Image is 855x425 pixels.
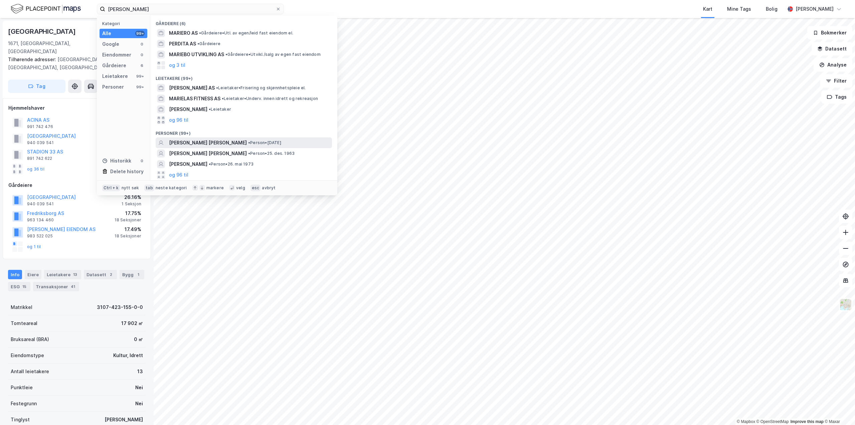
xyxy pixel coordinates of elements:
div: 17 902 ㎡ [121,319,143,327]
div: 1 [135,271,142,278]
div: Hjemmelshaver [8,104,145,112]
div: Ctrl + k [102,185,120,191]
button: Analyse [814,58,852,72]
div: 963 134 460 [27,217,54,223]
div: Kart [703,5,712,13]
div: 991 742 476 [27,124,53,129]
img: Z [839,298,852,311]
div: 983 522 025 [27,233,53,239]
span: Person • 25. des. 1963 [248,151,295,156]
span: [PERSON_NAME] [169,105,207,113]
div: Datasett [84,270,117,279]
div: Leietakere [44,270,81,279]
div: ESG [8,282,30,291]
div: 940 039 541 [27,140,54,145]
div: markere [206,185,224,191]
div: Leietakere [102,72,128,80]
div: 891 742 622 [27,156,52,161]
a: Improve this map [791,419,824,424]
div: 26.16% [122,193,141,201]
div: 99+ [135,84,145,90]
span: MARIEBO UTVIKLING AS [169,50,224,59]
div: Transaksjoner [33,282,79,291]
div: Leietakere (99+) [150,71,337,83]
button: og 96 til [169,171,188,179]
button: Bokmerker [807,26,852,39]
button: Tags [821,90,852,104]
a: Mapbox [737,419,755,424]
div: Historikk [102,157,131,165]
span: Tilhørende adresser: [8,57,57,62]
div: 99+ [135,74,145,79]
div: Delete history [110,168,144,176]
span: Person • 26. mai 1973 [209,162,253,167]
span: [PERSON_NAME] AS [169,84,215,92]
div: Alle [102,29,111,37]
div: Gårdeiere [102,62,126,70]
span: [PERSON_NAME] [PERSON_NAME] [169,149,247,157]
span: • [199,30,201,35]
div: Eiendomstype [11,351,44,359]
a: OpenStreetMap [756,419,789,424]
div: 17.75% [115,209,141,217]
div: 1671, [GEOGRAPHIC_DATA], [GEOGRAPHIC_DATA] [8,39,104,56]
div: 15 [21,283,28,290]
div: 18 Seksjoner [115,217,141,223]
div: Nei [135,400,143,408]
div: Punktleie [11,384,33,392]
span: • [248,151,250,156]
div: Kultur, Idrett [113,351,143,359]
div: 13 [72,271,78,278]
div: Personer [102,83,124,91]
div: Personer (99+) [150,125,337,137]
img: logo.f888ab2527a4732fd821a326f86c7f29.svg [11,3,81,15]
span: • [197,41,199,46]
div: [PERSON_NAME] [796,5,834,13]
div: nytt søk [122,185,139,191]
div: 17.49% [115,225,141,233]
button: Tag [8,80,65,93]
span: Person • [DATE] [248,140,281,145]
div: Eiere [25,270,41,279]
span: [PERSON_NAME] [169,160,207,168]
div: Bolig [766,5,778,13]
div: 2 [108,271,114,278]
div: 0 ㎡ [134,335,143,343]
div: Kategori [102,21,147,26]
span: • [248,140,250,145]
div: 0 [139,41,145,47]
button: og 96 til [169,116,188,124]
div: [GEOGRAPHIC_DATA] [8,26,77,37]
div: esc [250,185,261,191]
span: • [209,107,211,112]
div: Gårdeiere (6) [150,16,337,28]
div: Gårdeiere [8,181,145,189]
div: 6 [139,63,145,68]
div: Festegrunn [11,400,37,408]
div: Tinglyst [11,416,30,424]
span: MARIELAS FITNESS AS [169,95,220,103]
input: Søk på adresse, matrikkel, gårdeiere, leietakere eller personer [105,4,276,14]
span: Leietaker • Underv. innen idrett og rekreasjon [222,96,318,101]
div: Info [8,270,22,279]
span: [PERSON_NAME] [PERSON_NAME] [169,139,247,147]
div: Nei [135,384,143,392]
span: • [216,85,218,90]
div: Tomteareal [11,319,37,327]
div: 13 [137,367,143,376]
div: Bruksareal (BRA) [11,335,49,343]
div: 41 [69,283,76,290]
div: 99+ [135,31,145,36]
div: neste kategori [156,185,187,191]
div: 18 Seksjoner [115,233,141,239]
button: Datasett [812,42,852,56]
button: og 3 til [169,61,185,69]
span: Gårdeiere • Utvikl./salg av egen fast eiendom [225,52,321,57]
div: avbryt [262,185,276,191]
span: • [209,162,211,167]
div: Antall leietakere [11,367,49,376]
div: velg [236,185,245,191]
iframe: Chat Widget [822,393,855,425]
span: • [225,52,227,57]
